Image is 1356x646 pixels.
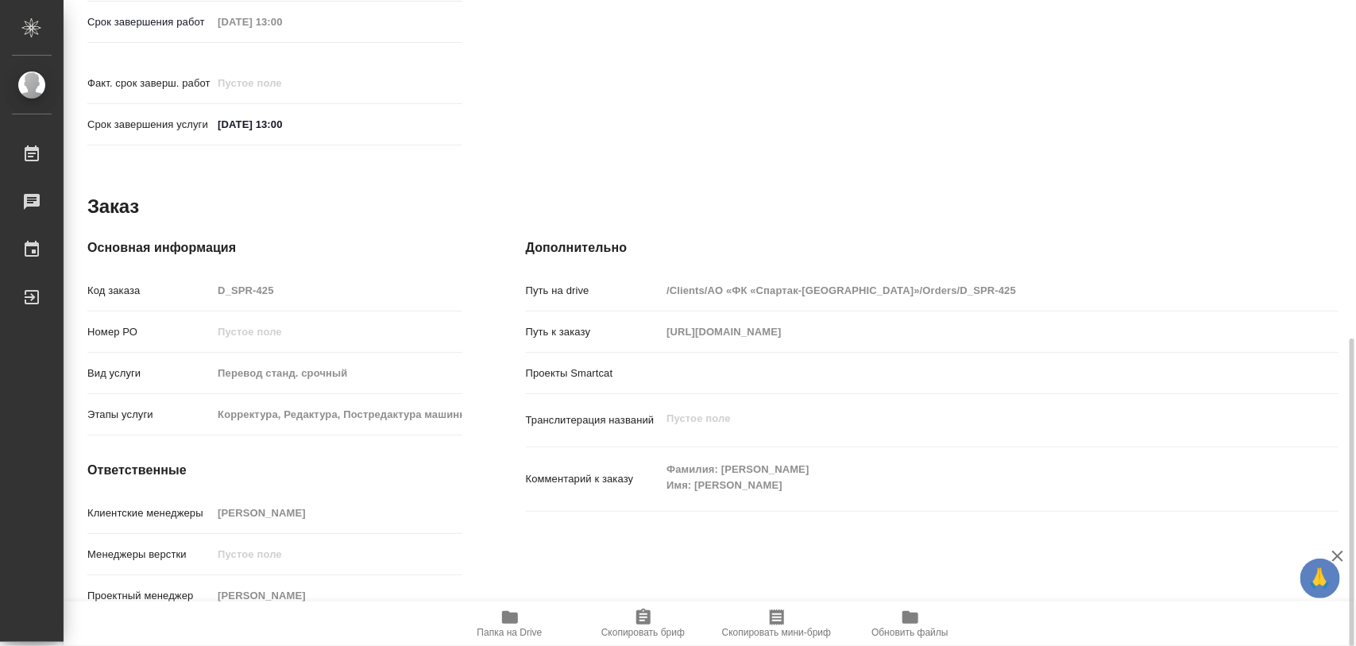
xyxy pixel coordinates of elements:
[87,588,212,604] p: Проектный менеджер
[212,10,351,33] input: Пустое поле
[526,366,662,381] p: Проекты Smartcat
[87,117,212,133] p: Срок завершения услуги
[87,461,462,480] h4: Ответственные
[526,324,662,340] p: Путь к заказу
[722,627,831,638] span: Скопировать мини-бриф
[871,627,948,638] span: Обновить файлы
[87,366,212,381] p: Вид услуги
[710,602,844,646] button: Скопировать мини-бриф
[87,238,462,257] h4: Основная информация
[212,543,462,566] input: Пустое поле
[87,194,139,219] h2: Заказ
[212,403,462,426] input: Пустое поле
[661,279,1270,302] input: Пустое поле
[87,14,212,30] p: Срок завершения работ
[526,471,662,487] p: Комментарий к заказу
[844,602,977,646] button: Обновить файлы
[212,362,462,385] input: Пустое поле
[443,602,577,646] button: Папка на Drive
[87,283,212,299] p: Код заказа
[601,627,685,638] span: Скопировать бриф
[212,72,351,95] input: Пустое поле
[1300,559,1340,598] button: 🙏
[577,602,710,646] button: Скопировать бриф
[1307,562,1334,595] span: 🙏
[87,505,212,521] p: Клиентские менеджеры
[212,320,462,343] input: Пустое поле
[477,627,543,638] span: Папка на Drive
[526,283,662,299] p: Путь на drive
[212,584,462,607] input: Пустое поле
[87,75,212,91] p: Факт. срок заверш. работ
[87,407,212,423] p: Этапы услуги
[212,501,462,524] input: Пустое поле
[661,320,1270,343] input: Пустое поле
[87,324,212,340] p: Номер РО
[661,456,1270,499] textarea: Фамилия: [PERSON_NAME] Имя: [PERSON_NAME]
[212,113,351,136] input: ✎ Введи что-нибудь
[87,547,212,563] p: Менеджеры верстки
[212,279,462,302] input: Пустое поле
[526,238,1339,257] h4: Дополнительно
[526,412,662,428] p: Транслитерация названий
